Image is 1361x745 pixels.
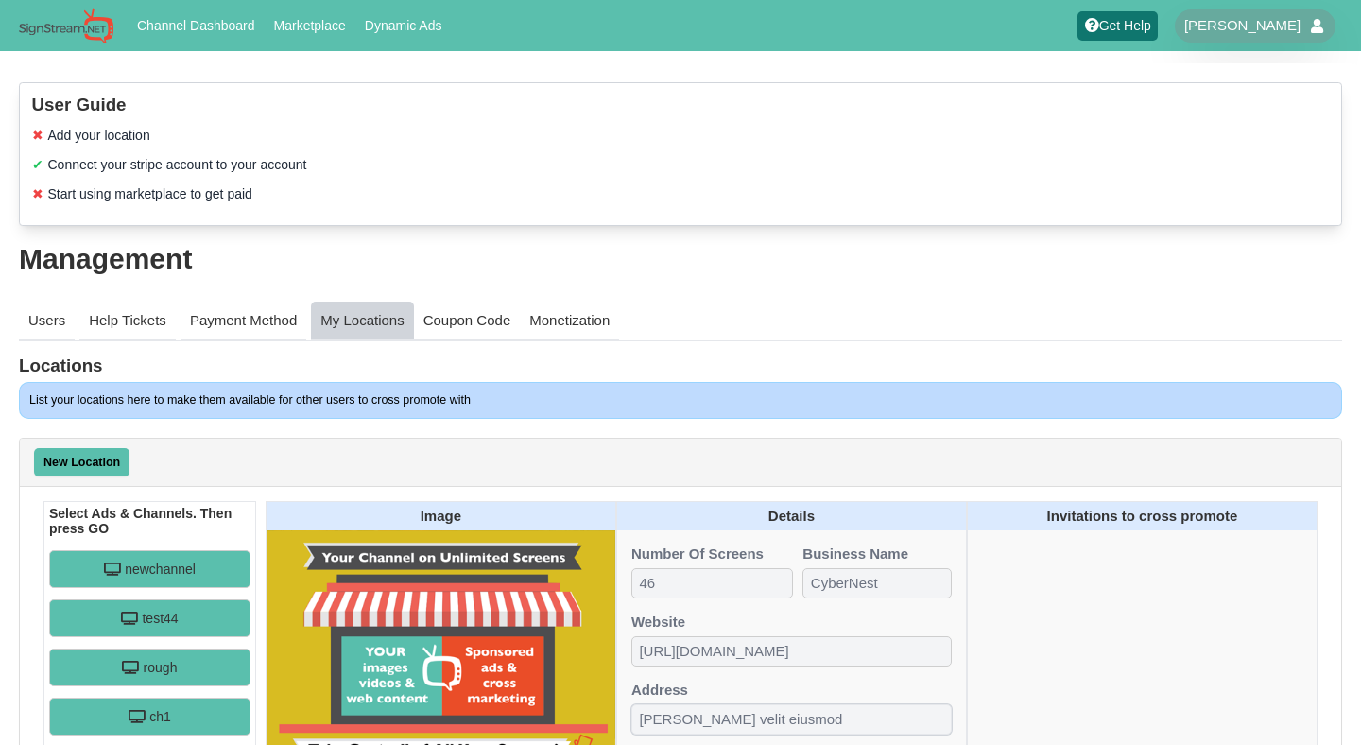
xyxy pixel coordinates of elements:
iframe: Chat Widget [1266,654,1361,745]
a: Users [19,302,75,341]
h1: Locations [19,355,1342,377]
a: Start using marketplace to get paid [48,186,252,201]
label: Website [631,613,952,632]
a: Connect your stripe account to your account [48,157,307,172]
a: Coupon Code [414,302,521,341]
div: Management [19,245,1342,273]
div: ch1 [49,698,250,736]
a: Get Help [1077,11,1158,41]
div: rough [49,649,250,686]
span: [PERSON_NAME] [1184,16,1301,35]
div: newchannel [49,550,250,588]
span: ✖ [32,184,43,204]
div: Image [267,502,615,530]
a: Monetization [520,302,619,341]
a: Payment Method [181,302,306,341]
a: New Location [34,448,129,476]
label: Address [631,681,952,700]
a: Add your location [48,128,150,143]
div: test44 [49,599,250,637]
h3: User Guide [32,95,1330,116]
div: [PERSON_NAME] velit eiusmod [631,704,952,735]
span: ✔ [32,155,43,175]
img: Sign Stream.NET [19,8,113,44]
div: Invitations to cross promote [968,502,1317,530]
a: Help Tickets [79,302,176,341]
div: Details [617,502,966,530]
label: Business Name [802,545,952,563]
a: My Locations [311,302,413,341]
a: Marketplace [267,13,353,38]
h4: Select Ads & Channels. Then press GO [49,507,250,536]
a: Dynamic Ads [357,13,449,38]
span: ✖ [32,126,43,146]
label: Number Of Screens [631,545,793,563]
a: Channel Dashboard [130,13,263,38]
span: List your locations here to make them available for other users to cross promote with [19,382,1342,420]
